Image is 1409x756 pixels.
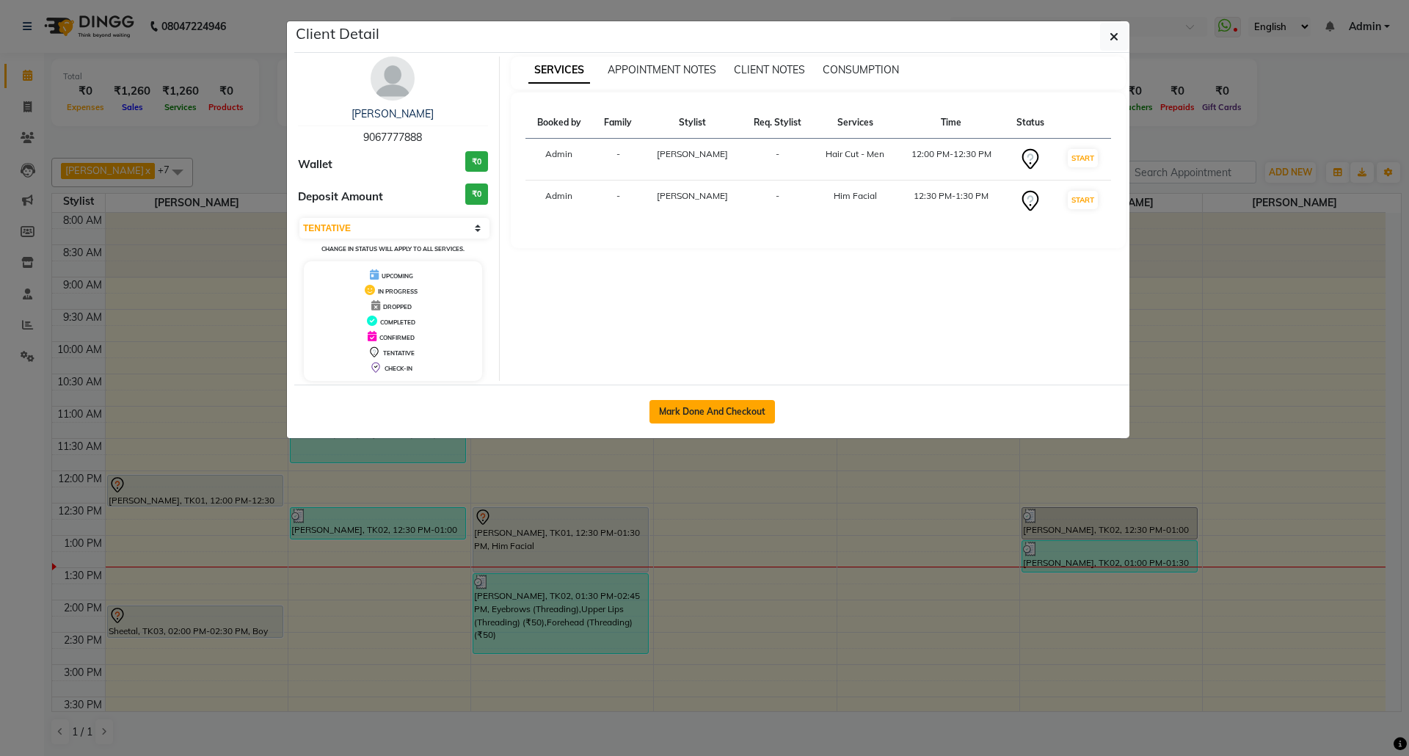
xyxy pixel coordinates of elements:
[525,181,594,222] td: Admin
[657,190,728,201] span: [PERSON_NAME]
[822,148,889,161] div: Hair Cut - Men
[898,139,1005,181] td: 12:00 PM-12:30 PM
[649,400,775,424] button: Mark Done And Checkout
[822,189,889,203] div: Him Facial
[593,107,643,139] th: Family
[383,303,412,310] span: DROPPED
[593,139,643,181] td: -
[823,63,899,76] span: CONSUMPTION
[1068,191,1098,209] button: START
[371,57,415,101] img: avatar
[741,139,813,181] td: -
[644,107,741,139] th: Stylist
[813,107,898,139] th: Services
[608,63,716,76] span: APPOINTMENT NOTES
[383,349,415,357] span: TENTATIVE
[378,288,418,295] span: IN PROGRESS
[380,319,415,326] span: COMPLETED
[385,365,412,372] span: CHECK-IN
[657,148,728,159] span: [PERSON_NAME]
[321,245,465,252] small: Change in status will apply to all services.
[1068,149,1098,167] button: START
[898,181,1005,222] td: 12:30 PM-1:30 PM
[1005,107,1055,139] th: Status
[379,334,415,341] span: CONFIRMED
[525,107,594,139] th: Booked by
[525,139,594,181] td: Admin
[593,181,643,222] td: -
[898,107,1005,139] th: Time
[298,189,383,206] span: Deposit Amount
[741,107,813,139] th: Req. Stylist
[741,181,813,222] td: -
[382,272,413,280] span: UPCOMING
[528,57,590,84] span: SERVICES
[363,131,422,144] span: 9067777888
[734,63,805,76] span: CLIENT NOTES
[352,107,434,120] a: [PERSON_NAME]
[298,156,332,173] span: Wallet
[465,183,488,205] h3: ₹0
[465,151,488,172] h3: ₹0
[296,23,379,45] h5: Client Detail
